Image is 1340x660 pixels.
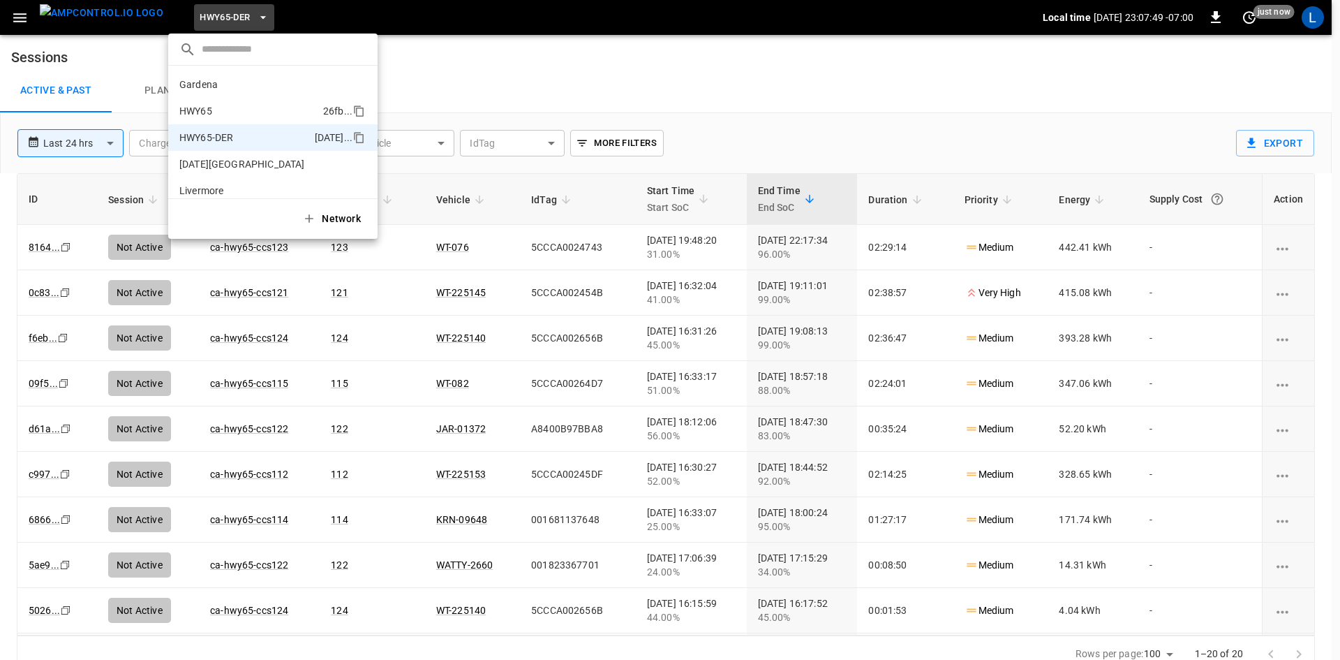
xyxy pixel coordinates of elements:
[294,205,372,233] button: Network
[179,157,317,171] p: [DATE][GEOGRAPHIC_DATA]
[179,78,316,91] p: Gardena
[179,131,309,145] p: HWY65-DER
[352,103,367,119] div: copy
[179,104,318,118] p: HWY65
[352,129,367,146] div: copy
[179,184,318,198] p: Livermore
